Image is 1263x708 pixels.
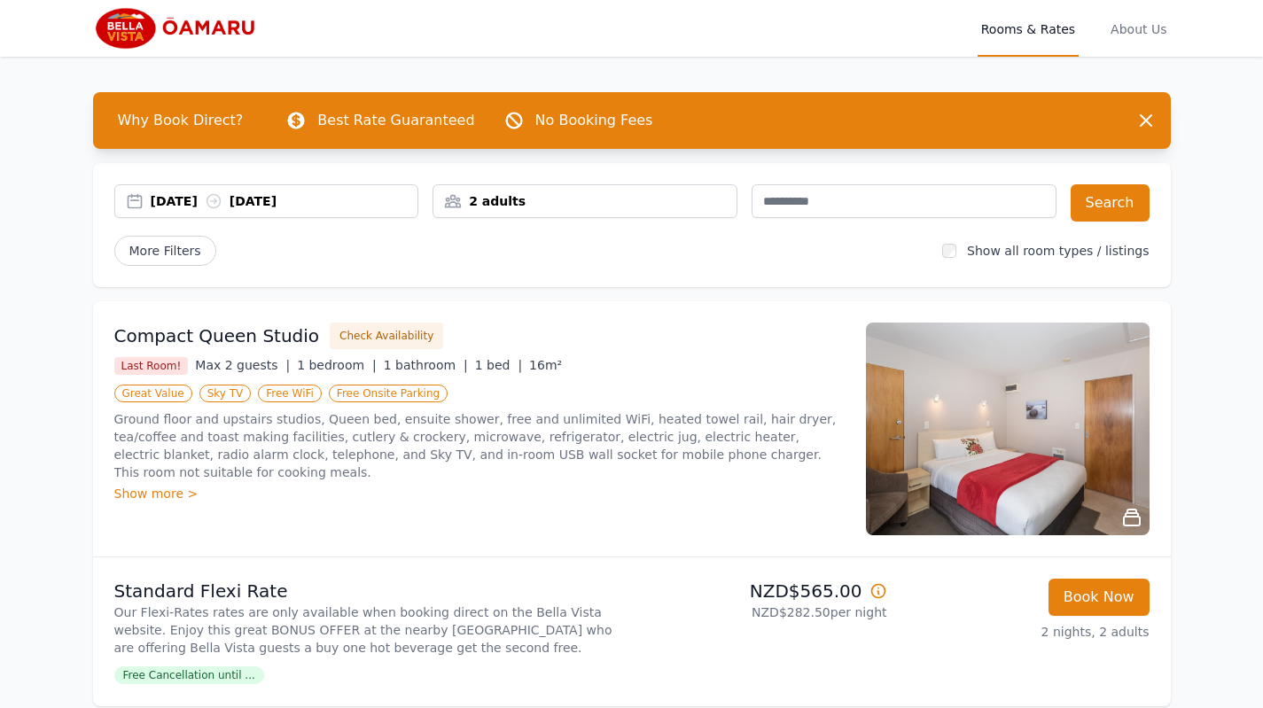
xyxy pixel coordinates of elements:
[433,192,737,210] div: 2 adults
[967,244,1149,258] label: Show all room types / listings
[104,103,258,138] span: Why Book Direct?
[639,603,887,621] p: NZD$282.50 per night
[114,410,845,481] p: Ground floor and upstairs studios, Queen bed, ensuite shower, free and unlimited WiFi, heated tow...
[1049,579,1150,616] button: Book Now
[114,357,189,375] span: Last Room!
[901,623,1150,641] p: 2 nights, 2 adults
[151,192,418,210] div: [DATE] [DATE]
[639,579,887,603] p: NZD$565.00
[114,236,216,266] span: More Filters
[329,385,448,402] span: Free Onsite Parking
[317,110,474,131] p: Best Rate Guaranteed
[258,385,322,402] span: Free WiFi
[384,358,468,372] span: 1 bathroom |
[114,323,320,348] h3: Compact Queen Studio
[535,110,653,131] p: No Booking Fees
[114,603,625,657] p: Our Flexi-Rates rates are only available when booking direct on the Bella Vista website. Enjoy th...
[529,358,562,372] span: 16m²
[195,358,290,372] span: Max 2 guests |
[114,666,264,684] span: Free Cancellation until ...
[1071,184,1150,222] button: Search
[114,485,845,502] div: Show more >
[114,385,192,402] span: Great Value
[475,358,522,372] span: 1 bed |
[93,7,263,50] img: Bella Vista Oamaru
[330,323,443,349] button: Check Availability
[199,385,252,402] span: Sky TV
[114,579,625,603] p: Standard Flexi Rate
[297,358,377,372] span: 1 bedroom |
